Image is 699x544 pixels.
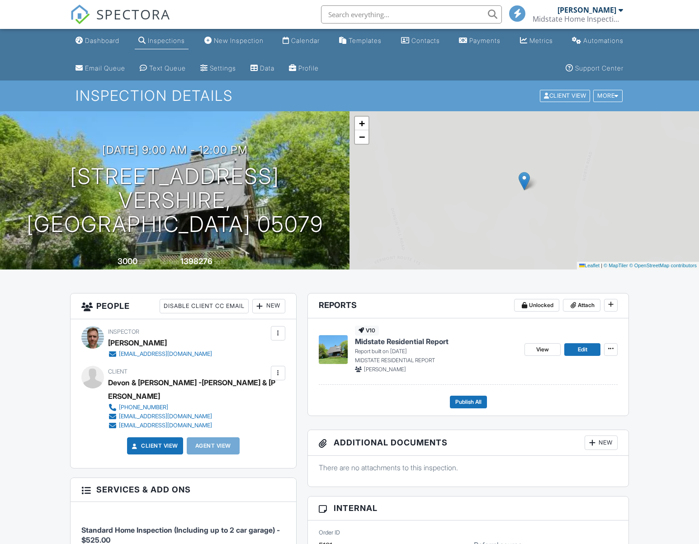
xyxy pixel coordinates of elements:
[629,263,697,268] a: © OpenStreetMap contributors
[568,33,627,49] a: Automations (Basic)
[355,130,368,144] a: Zoom out
[119,422,212,429] div: [EMAIL_ADDRESS][DOMAIN_NAME]
[76,88,623,104] h1: Inspection Details
[108,421,269,430] a: [EMAIL_ADDRESS][DOMAIN_NAME]
[519,172,530,190] img: Marker
[601,263,602,268] span: |
[349,37,382,44] div: Templates
[397,33,444,49] a: Contacts
[85,37,119,44] div: Dashboard
[579,263,600,268] a: Leaflet
[291,37,320,44] div: Calendar
[562,60,627,77] a: Support Center
[539,92,592,99] a: Client View
[359,131,365,142] span: −
[355,117,368,130] a: Zoom in
[214,37,264,44] div: New Inspection
[108,368,128,375] span: Client
[359,118,365,129] span: +
[285,60,322,77] a: Company Profile
[585,435,618,450] div: New
[279,33,323,49] a: Calendar
[411,37,440,44] div: Contacts
[455,33,504,49] a: Payments
[201,33,267,49] a: New Inspection
[70,12,170,31] a: SPECTORA
[335,33,385,49] a: Templates
[533,14,623,24] div: Midstate Home Inspections LLC
[108,336,167,350] div: [PERSON_NAME]
[247,60,278,77] a: Data
[160,299,249,313] div: Disable Client CC Email
[130,441,178,450] a: Client View
[160,259,179,265] span: Lot Size
[118,256,137,266] div: 3000
[149,64,186,72] div: Text Queue
[214,259,225,265] span: sq.ft.
[108,376,276,403] div: Devon & [PERSON_NAME] -[PERSON_NAME] & [PERSON_NAME]
[119,413,212,420] div: [EMAIL_ADDRESS][DOMAIN_NAME]
[148,37,185,44] div: Inspections
[102,144,248,156] h3: [DATE] 9:00 am - 12:00 pm
[260,64,274,72] div: Data
[135,33,189,49] a: Inspections
[119,404,168,411] div: [PHONE_NUMBER]
[298,64,319,72] div: Profile
[604,263,628,268] a: © MapTiler
[139,259,151,265] span: sq. ft.
[14,165,335,236] h1: [STREET_ADDRESS] Vershire, [GEOGRAPHIC_DATA] 05079
[197,60,240,77] a: Settings
[71,478,296,501] h3: Services & Add ons
[108,403,269,412] a: [PHONE_NUMBER]
[308,430,628,456] h3: Additional Documents
[321,5,502,24] input: Search everything...
[108,350,212,359] a: [EMAIL_ADDRESS][DOMAIN_NAME]
[575,64,623,72] div: Support Center
[516,33,557,49] a: Metrics
[583,37,623,44] div: Automations
[136,60,189,77] a: Text Queue
[252,299,285,313] div: New
[319,463,618,473] p: There are no attachments to this inspection.
[108,412,269,421] a: [EMAIL_ADDRESS][DOMAIN_NAME]
[70,5,90,24] img: The Best Home Inspection Software - Spectora
[119,350,212,358] div: [EMAIL_ADDRESS][DOMAIN_NAME]
[180,256,213,266] div: 1398276
[85,64,125,72] div: Email Queue
[557,5,616,14] div: [PERSON_NAME]
[72,33,123,49] a: Dashboard
[593,90,623,102] div: More
[96,5,170,24] span: SPECTORA
[469,37,501,44] div: Payments
[529,37,553,44] div: Metrics
[108,328,139,335] span: Inspector
[308,497,628,520] h3: Internal
[210,64,236,72] div: Settings
[319,529,340,537] label: Order ID
[71,293,296,319] h3: People
[540,90,590,102] div: Client View
[72,60,129,77] a: Email Queue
